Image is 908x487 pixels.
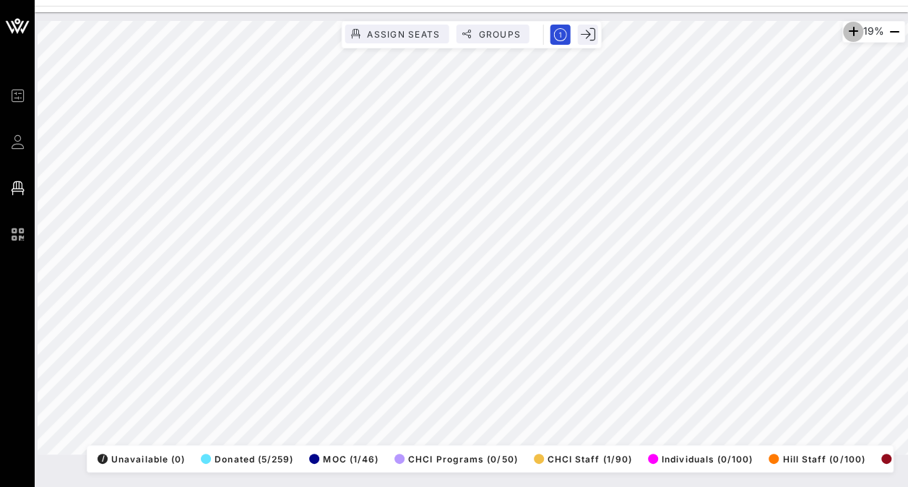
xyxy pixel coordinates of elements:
span: MOC (1/46) [309,454,379,465]
button: CHCI Programs (0/50) [390,449,518,469]
button: Groups [456,25,529,43]
span: CHCI Programs (0/50) [394,454,518,465]
span: Individuals (0/100) [648,454,753,465]
span: Groups [477,29,521,40]
button: Assign Seats [345,25,449,43]
div: / [98,454,108,464]
button: Hill Staff (0/100) [764,449,865,469]
div: 19% [842,21,905,43]
button: /Unavailable (0) [93,449,185,469]
span: Assign Seats [366,29,440,40]
button: Individuals (0/100) [644,449,753,469]
span: Unavailable (0) [98,454,185,465]
button: MOC (1/46) [305,449,379,469]
span: CHCI Staff (1/90) [534,454,632,465]
span: Hill Staff (0/100) [769,454,865,465]
button: Donated (5/259) [196,449,293,469]
span: Donated (5/259) [201,454,293,465]
button: CHCI Staff (1/90) [529,449,632,469]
